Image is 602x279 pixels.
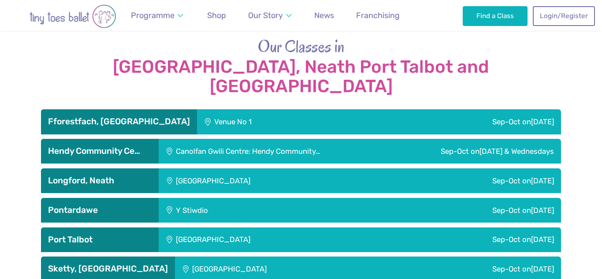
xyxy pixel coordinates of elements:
span: [DATE] [531,264,554,273]
div: Sep-Oct on [386,168,561,193]
h3: Sketty, [GEOGRAPHIC_DATA] [48,264,168,274]
a: Our Story [244,6,296,26]
span: [DATE] [531,206,554,215]
div: Canolfan Gwili Centre: Hendy Community… [159,139,387,164]
span: Shop [207,11,226,20]
a: Programme [127,6,188,26]
div: [GEOGRAPHIC_DATA] [159,227,386,252]
a: News [310,6,338,26]
span: Franchising [356,11,400,20]
span: [DATE] & Wednesdays [479,147,554,156]
h3: Pontardawe [48,205,152,216]
a: Shop [203,6,230,26]
strong: [GEOGRAPHIC_DATA], Neath Port Talbot and [GEOGRAPHIC_DATA] [41,57,561,96]
span: Programme [131,11,175,20]
h3: Hendy Community Ce… [48,146,152,156]
div: Sep-Oct on [330,198,561,223]
img: tiny toes ballet [11,4,134,28]
div: Y Stiwdio [159,198,330,223]
span: [DATE] [531,176,554,185]
span: News [314,11,334,20]
div: Sep-Oct on [388,139,561,164]
h3: Port Talbot [48,234,152,245]
div: Sep-Oct on [386,227,561,252]
h3: Longford, Neath [48,175,152,186]
div: [GEOGRAPHIC_DATA] [159,168,386,193]
a: Franchising [352,6,404,26]
h3: Fforestfach, [GEOGRAPHIC_DATA] [48,116,190,127]
span: Our Classes in [258,35,345,58]
div: Venue No 1 [197,109,360,134]
span: Our Story [248,11,283,20]
span: [DATE] [531,235,554,244]
div: Sep-Oct on [360,109,561,134]
a: Find a Class [463,6,528,26]
span: [DATE] [531,117,554,126]
a: Login/Register [533,6,595,26]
